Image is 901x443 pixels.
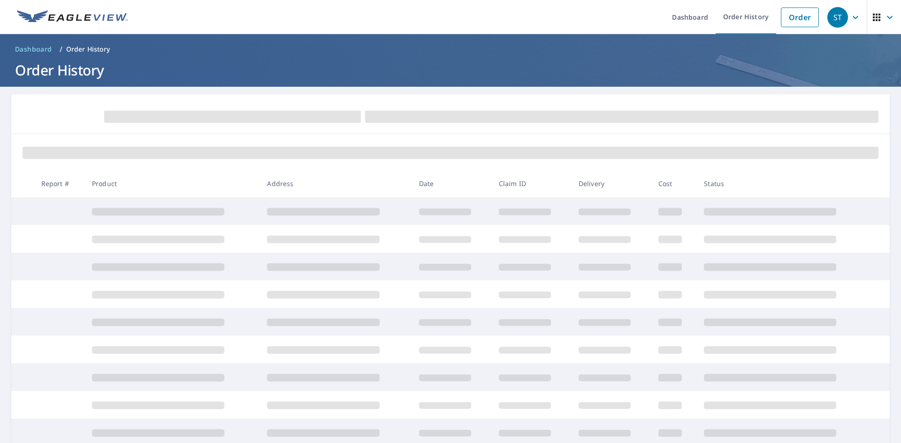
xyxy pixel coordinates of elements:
p: Order History [66,45,110,54]
th: Address [260,170,411,197]
th: Claim ID [491,170,571,197]
th: Cost [651,170,697,197]
a: Order [781,8,819,27]
th: Status [696,170,872,197]
span: Dashboard [15,45,52,54]
th: Report # [34,170,84,197]
div: ST [827,7,848,28]
th: Date [412,170,491,197]
a: Dashboard [11,42,56,57]
h1: Order History [11,60,890,80]
th: Product [84,170,260,197]
img: EV Logo [17,10,128,24]
nav: breadcrumb [11,42,890,57]
li: / [60,44,62,55]
th: Delivery [571,170,651,197]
